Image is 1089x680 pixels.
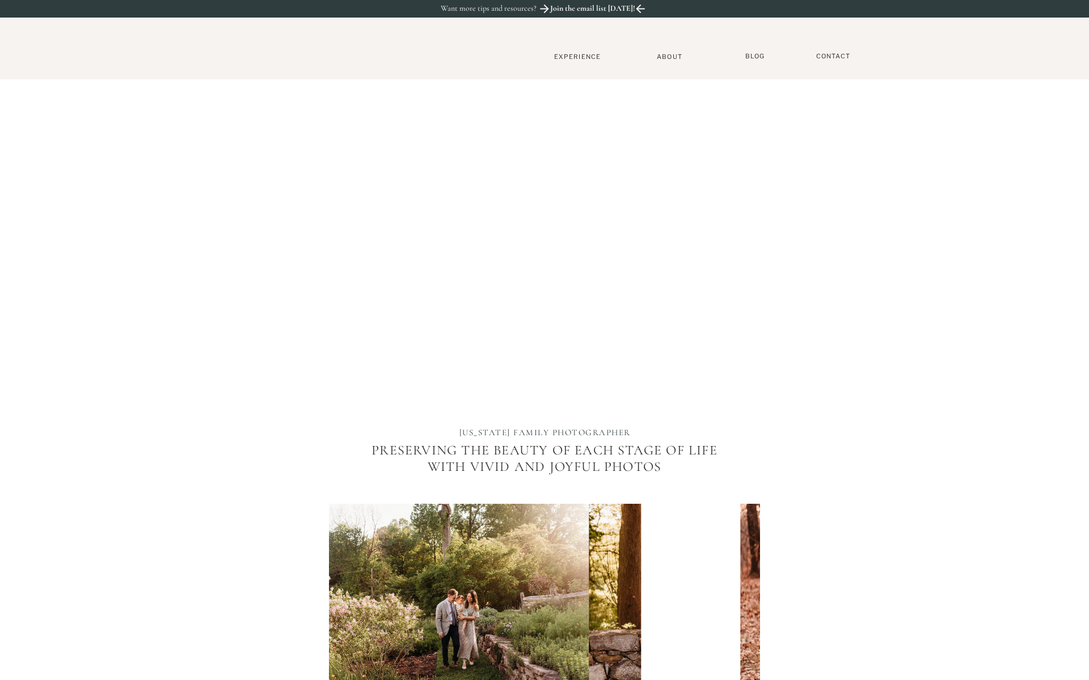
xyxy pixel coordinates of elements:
h1: [US_STATE] FAMILY PHOTOGRAPHER [424,427,666,440]
a: Join the email list [DATE]! [549,4,636,16]
a: BLOG [741,52,769,61]
p: Preserving the beauty of each stage of life with vivid and joyful photos [362,443,727,513]
a: About [652,53,687,60]
a: Contact [811,52,856,61]
p: Want more tips and resources? [441,4,561,14]
a: Experience [540,53,615,61]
